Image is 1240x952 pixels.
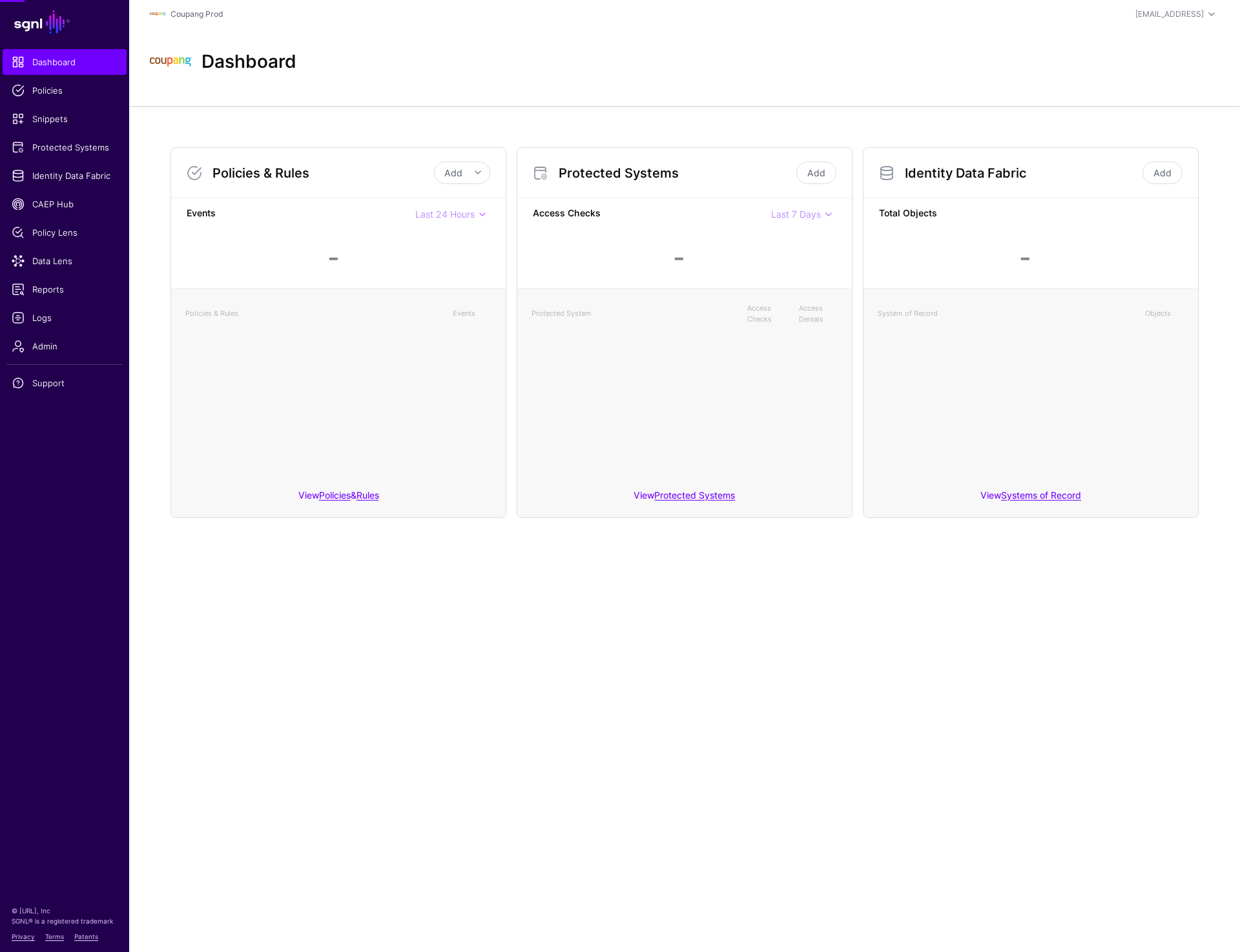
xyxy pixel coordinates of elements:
span: Identity Data Fabric [12,169,118,182]
div: [EMAIL_ADDRESS] [1135,8,1204,20]
strong: Total Objects [879,206,1183,222]
span: Policy Lens [12,226,118,239]
span: Protected Systems [12,141,118,154]
span: Admin [12,340,118,353]
a: Rules [356,490,379,501]
a: Add [796,161,836,184]
a: CAEP Hub [3,191,127,217]
a: Privacy [12,933,35,940]
span: CAEP Hub [12,198,118,211]
a: Logs [3,305,127,331]
th: System of Record [871,296,1139,331]
th: Access Checks [741,296,792,331]
a: SGNL [8,8,121,36]
a: Policy Lens [3,220,127,245]
a: Identity Data Fabric [3,163,127,189]
span: Data Lens [12,254,118,267]
span: Last 24 Hours [415,209,475,220]
strong: Events [187,206,415,222]
a: Coupang Prod [170,9,223,19]
a: Reports [3,276,127,302]
div: View & [171,481,506,517]
div: View [863,481,1198,517]
th: Access Denials [792,296,844,331]
a: Terms [45,933,64,940]
h3: Policies & Rules [212,165,434,181]
a: Protected Systems [654,490,735,501]
p: © [URL], Inc [12,905,118,916]
strong: Access Checks [533,206,771,222]
a: Protected Systems [3,134,127,160]
a: Policies [319,490,351,501]
th: Events [446,296,498,331]
span: Dashboard [12,56,118,68]
div: - [327,238,340,277]
a: Systems of Record [1001,490,1081,501]
img: svg+xml;base64,PHN2ZyBpZD0iTG9nbyIgeG1sbnM9Imh0dHA6Ly93d3cudzMub3JnLzIwMDAvc3ZnIiB3aWR0aD0iMTIxLj... [150,41,191,83]
a: Patents [74,933,98,940]
span: Reports [12,283,118,296]
div: - [1019,238,1031,277]
h3: Protected Systems [559,165,794,181]
a: Policies [3,78,127,103]
th: Objects [1139,296,1190,331]
h3: Identity Data Fabric [905,165,1140,181]
span: Add [444,167,462,178]
span: Logs [12,311,118,324]
a: Admin [3,333,127,359]
div: - [673,238,685,277]
img: svg+xml;base64,PHN2ZyBpZD0iTG9nbyIgeG1sbnM9Imh0dHA6Ly93d3cudzMub3JnLzIwMDAvc3ZnIiB3aWR0aD0iMTIxLj... [150,6,165,22]
h2: Dashboard [201,51,296,73]
span: Support [12,377,118,389]
th: Protected System [525,296,741,331]
span: Last 7 Days [771,209,821,220]
span: Snippets [12,112,118,125]
p: SGNL® is a registered trademark [12,916,118,926]
a: Dashboard [3,49,127,75]
div: View [517,481,852,517]
a: Snippets [3,106,127,132]
th: Policies & Rules [179,296,446,331]
a: Add [1142,161,1183,184]
span: Policies [12,84,118,97]
a: Data Lens [3,248,127,274]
